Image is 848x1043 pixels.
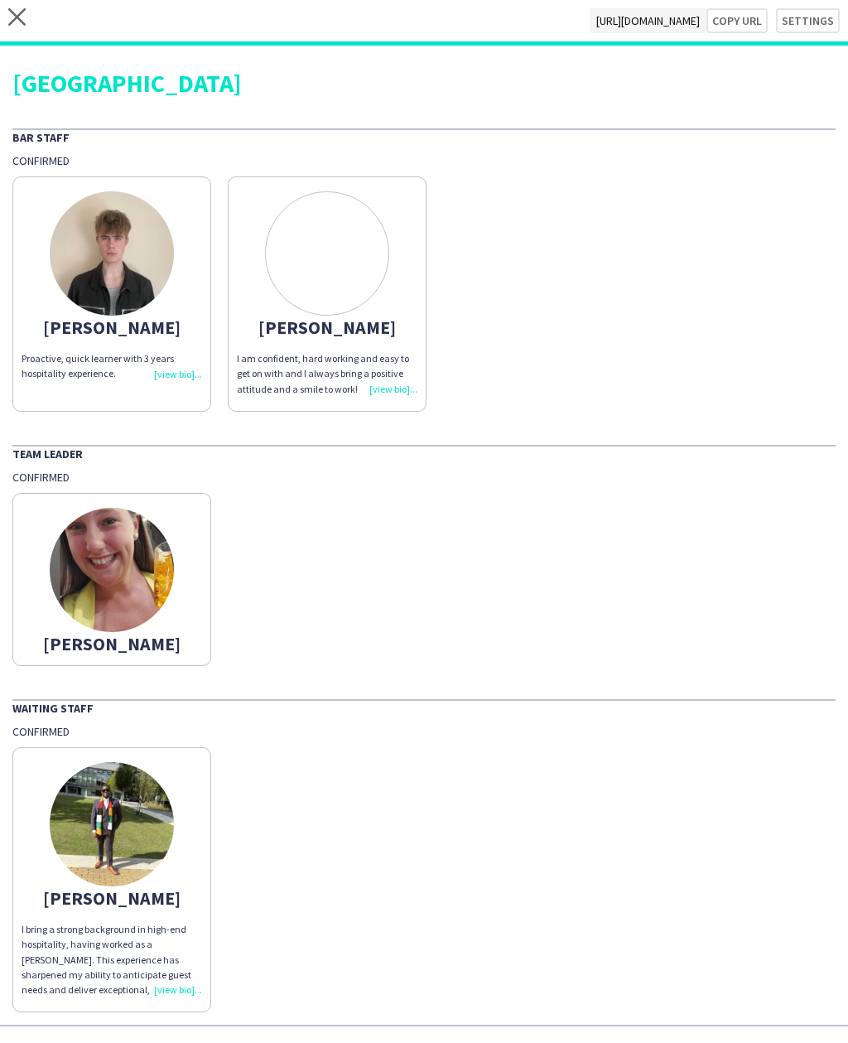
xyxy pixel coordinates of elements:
[12,724,836,739] div: Confirmed
[50,191,174,316] img: thumb-68baeb76640c7.jpeg
[590,8,706,33] span: [URL][DOMAIN_NAME]
[12,70,836,95] div: [GEOGRAPHIC_DATA]
[22,320,202,335] div: [PERSON_NAME]
[12,128,836,145] div: Bar Staff
[22,922,202,997] div: I bring a strong background in high-end hospitality, having worked as a [PERSON_NAME]. This exper...
[12,699,836,716] div: Waiting Staff
[50,762,174,886] img: thumb-68bc93ea9bad1.jpeg
[22,636,202,651] div: [PERSON_NAME]
[22,351,202,381] div: Proactive, quick learner with 3 years hospitality experience.
[50,508,174,632] img: thumb-68b5fcbe93b27.jpg
[22,891,202,905] div: [PERSON_NAME]
[12,153,836,168] div: Confirmed
[12,470,836,485] div: Confirmed
[776,8,840,33] button: Settings
[706,8,768,33] button: Copy url
[237,320,417,335] div: [PERSON_NAME]
[237,351,417,397] div: I am confident, hard working and easy to get on with and I always bring a positive attitude and a...
[12,445,836,461] div: Team Leader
